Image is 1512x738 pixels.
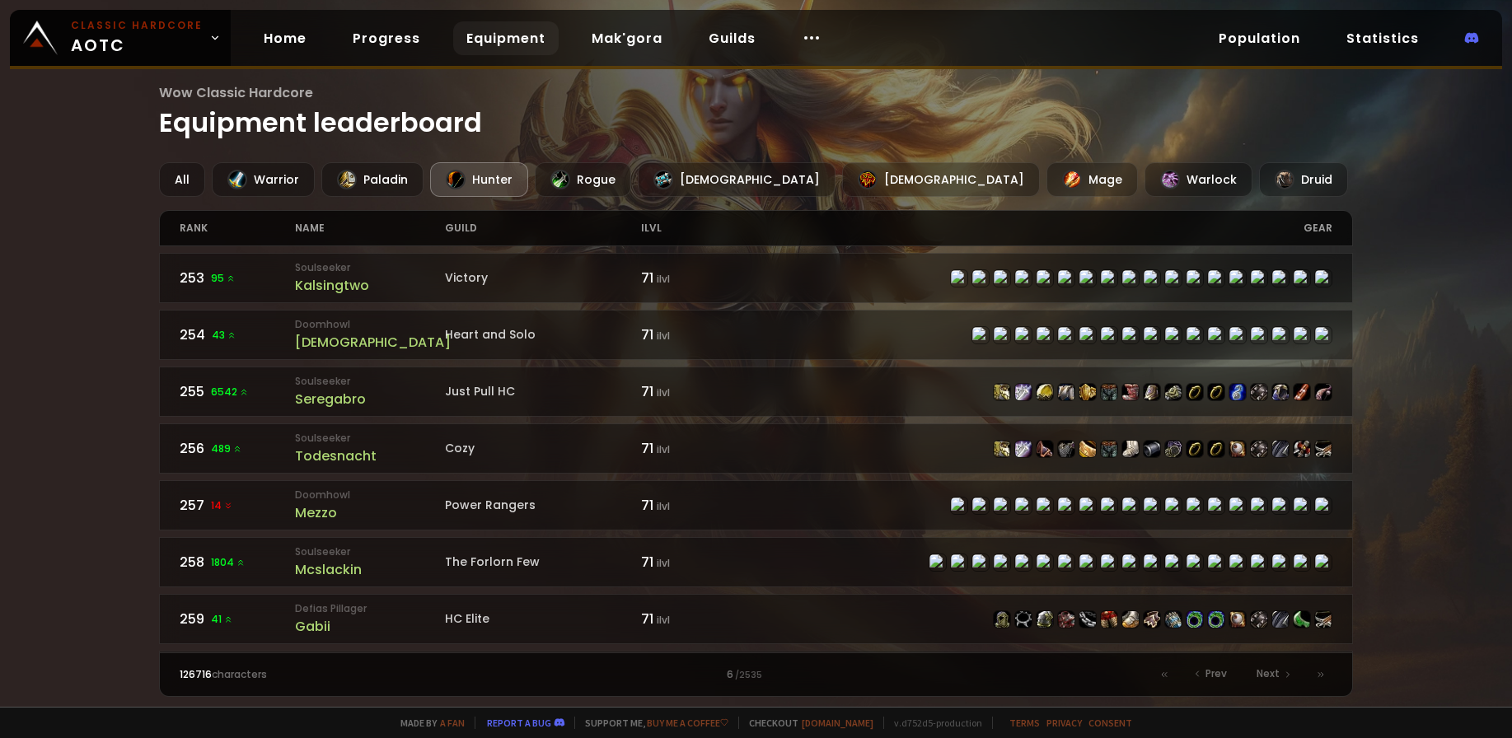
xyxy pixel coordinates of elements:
img: item-16851 [1079,384,1096,400]
small: Soulseeker [295,544,445,559]
span: Next [1257,666,1280,681]
a: Population [1205,21,1313,55]
div: Power Rangers [445,497,641,514]
a: 2601 SoulseekerLickmybulbulVictory71 ilvlitem-16939item-18404item-16937item-16942item-16936item-1... [159,651,1353,701]
img: item-13211 [1144,441,1160,457]
a: Mak'gora [578,21,676,55]
div: 71 [641,495,756,516]
div: 256 [180,438,295,459]
img: item-19991 [1229,611,1246,628]
div: 71 [641,268,756,288]
div: Gabii [295,616,445,637]
img: item-19904 [1058,611,1074,628]
img: item-18713 [1315,384,1332,400]
a: [DOMAIN_NAME] [802,717,873,729]
a: 25443 Doomhowl[DEMOGRAPHIC_DATA]Heart and Solo71 ilvlitem-16939item-18404item-16848item-127item-1... [159,310,1353,360]
div: name [295,211,445,245]
small: / 2535 [735,669,762,682]
a: Guilds [695,21,769,55]
img: item-19898 [1187,611,1203,628]
div: 71 [641,609,756,629]
img: item-18538 [1294,441,1310,457]
div: Warrior [212,162,315,197]
img: item-13967 [1122,441,1139,457]
img: item-18500 [1187,384,1203,400]
div: gear [756,211,1332,245]
span: Prev [1205,666,1227,681]
a: 25395 SoulseekerKalsingtwoVictory71 ilvlitem-19875item-19621item-19831item-4335item-19685item-214... [159,253,1353,303]
a: a fan [440,717,465,729]
a: Terms [1009,717,1040,729]
img: item-13358 [1037,441,1053,457]
img: item-16940 [1165,384,1182,400]
span: Wow Classic Hardcore [159,82,1353,103]
div: Mcslackin [295,559,445,580]
img: item-16939 [994,441,1010,457]
img: item-16937 [1037,384,1053,400]
img: item-19831 [1037,611,1053,628]
a: Equipment [453,21,559,55]
small: ilvl [657,385,670,399]
a: Report a bug [487,717,551,729]
a: 256489 SoulseekerTodesnachtCozy71 ilvlitem-16939item-15411item-13358item-18530item-18393item-1852... [159,423,1353,474]
span: v. d752d5 - production [883,717,982,729]
div: 255 [180,381,295,402]
div: 259 [180,609,295,629]
h1: Equipment leaderboard [159,82,1353,142]
span: AOTC [71,18,203,58]
div: Todesnacht [295,446,445,466]
img: item-13340 [1272,441,1289,457]
div: 258 [180,552,295,572]
div: 71 [641,325,756,345]
small: Classic Hardcore [71,18,203,33]
img: item-16938 [1101,384,1117,400]
div: Mezzo [295,502,445,523]
small: ilvl [657,442,670,456]
div: 257 [180,495,295,516]
span: 6542 [211,385,249,399]
img: item-19833 [1144,611,1160,628]
a: Home [250,21,320,55]
img: item-19887 [1101,611,1117,628]
a: Progress [339,21,433,55]
img: item-15411 [1015,441,1032,457]
div: 71 [641,438,756,459]
div: [DEMOGRAPHIC_DATA] [295,332,445,353]
small: Doomhowl [295,488,445,502]
small: Soulseeker [295,260,445,275]
a: 2556542 SoulseekerSeregabroJust Pull HC71 ilvlitem-16939item-15411item-16937item-16942item-16851i... [159,367,1353,417]
span: 41 [211,612,233,627]
img: item-16939 [994,384,1010,400]
a: Statistics [1333,21,1432,55]
a: Buy me a coffee [647,717,728,729]
img: item-18530 [1058,441,1074,457]
a: 25941 Defias PillagerGabiiHC Elite71 ilvlitem-22718item-19856item-19831item-19904item-21463item-1... [159,594,1353,644]
span: Made by [391,717,465,729]
div: [DEMOGRAPHIC_DATA] [842,162,1040,197]
a: Classic HardcoreAOTC [10,10,231,66]
div: Hunter [430,162,528,197]
img: item-13340 [1272,611,1289,628]
small: ilvl [657,556,670,570]
img: item-13965 [1251,441,1267,457]
img: item-18393 [1079,441,1096,457]
span: 43 [212,328,236,343]
img: item-18500 [1208,384,1224,400]
img: item-19854 [1294,611,1310,628]
small: Soulseeker [295,431,445,446]
img: item-18738 [1315,441,1332,457]
span: Checkout [738,717,873,729]
small: ilvl [657,613,670,627]
img: item-15138 [1272,384,1289,400]
div: guild [445,211,641,245]
small: Soulseeker [295,374,445,389]
img: item-18473 [1229,384,1246,400]
img: item-22061 [1122,611,1139,628]
small: Doomhowl [295,317,445,332]
div: Paladin [321,162,424,197]
span: 1804 [211,555,246,570]
img: item-22347 [1315,611,1332,628]
div: characters [180,667,468,682]
div: Cozy [445,440,641,457]
div: 6 [468,667,1044,682]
